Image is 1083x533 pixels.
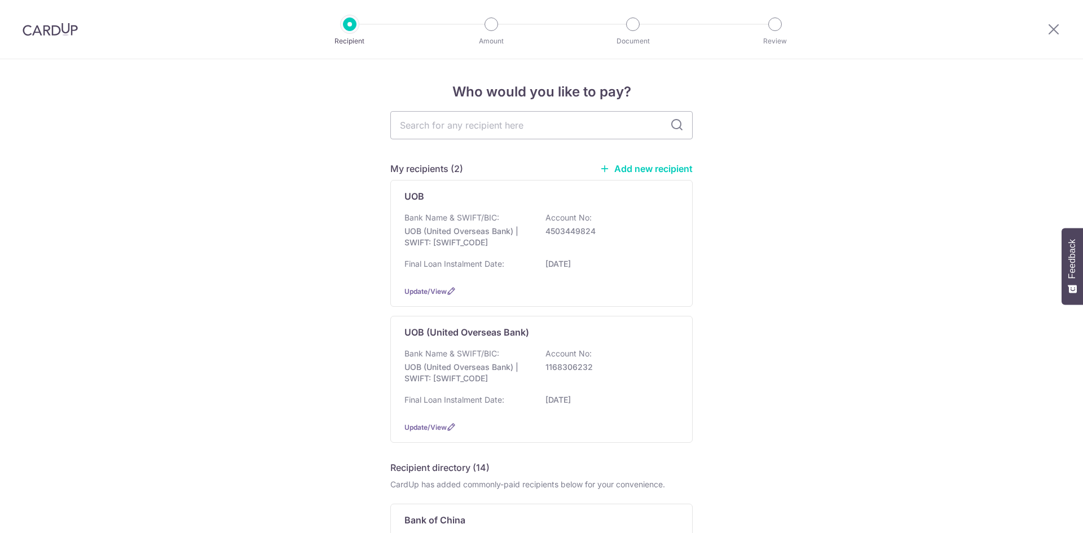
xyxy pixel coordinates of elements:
[545,362,672,373] p: 1168306232
[390,111,693,139] input: Search for any recipient here
[404,394,504,406] p: Final Loan Instalment Date:
[404,348,499,359] p: Bank Name & SWIFT/BIC:
[545,226,672,237] p: 4503449824
[1011,499,1072,527] iframe: Opens a widget where you can find more information
[1062,228,1083,305] button: Feedback - Show survey
[591,36,675,47] p: Document
[23,23,78,36] img: CardUp
[733,36,817,47] p: Review
[390,479,693,490] div: CardUp has added commonly-paid recipients below for your convenience.
[1067,239,1077,279] span: Feedback
[404,258,504,270] p: Final Loan Instalment Date:
[404,513,465,527] p: Bank of China
[404,287,447,296] a: Update/View
[545,348,592,359] p: Account No:
[308,36,391,47] p: Recipient
[404,212,499,223] p: Bank Name & SWIFT/BIC:
[404,325,529,339] p: UOB (United Overseas Bank)
[545,212,592,223] p: Account No:
[390,82,693,102] h4: Who would you like to pay?
[545,258,672,270] p: [DATE]
[404,362,531,384] p: UOB (United Overseas Bank) | SWIFT: [SWIFT_CODE]
[390,162,463,175] h5: My recipients (2)
[450,36,533,47] p: Amount
[404,190,424,203] p: UOB
[600,163,693,174] a: Add new recipient
[545,394,672,406] p: [DATE]
[404,423,447,431] a: Update/View
[390,461,490,474] h5: Recipient directory (14)
[404,226,531,248] p: UOB (United Overseas Bank) | SWIFT: [SWIFT_CODE]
